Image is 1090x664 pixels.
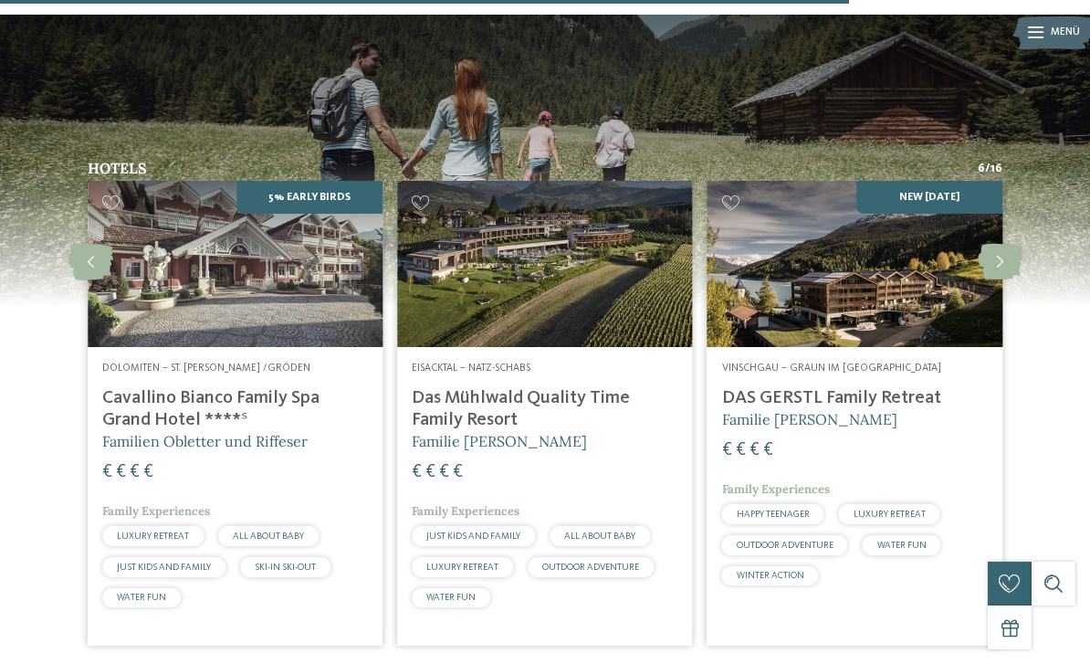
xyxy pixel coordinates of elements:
[130,463,140,481] span: €
[117,563,211,572] span: JUST KIDS AND FAMILY
[397,181,692,347] img: Babyhotel in Südtirol für einen ganz entspannten Urlaub
[722,441,732,459] span: €
[854,510,926,519] span: LUXURY RETREAT
[737,510,810,519] span: HAPPY TEENAGER
[564,532,635,541] span: ALL ABOUT BABY
[412,387,677,431] h4: Das Mühlwald Quality Time Family Resort
[233,532,304,541] span: ALL ABOUT BABY
[117,532,189,541] span: LUXURY RETREAT
[722,481,830,497] span: Family Experiences
[102,463,112,481] span: €
[439,463,449,481] span: €
[985,161,990,177] span: /
[877,541,927,550] span: WATER FUN
[453,463,463,481] span: €
[722,387,988,409] h4: DAS GERSTL Family Retreat
[722,410,897,428] span: Familie [PERSON_NAME]
[426,563,498,572] span: LUXURY RETREAT
[88,181,383,347] img: Family Spa Grand Hotel Cavallino Bianco ****ˢ
[412,503,519,519] span: Family Experiences
[397,181,692,646] a: Babyhotel in Südtirol für einen ganz entspannten Urlaub Eisacktal – Natz-Schabs Das Mühlwald Qual...
[425,463,435,481] span: €
[736,441,746,459] span: €
[763,441,773,459] span: €
[426,593,476,602] span: WATER FUN
[990,161,1002,177] span: 16
[412,363,530,374] span: Eisacktal – Natz-Schabs
[737,571,804,580] span: WINTER ACTION
[88,181,383,646] a: Babyhotel in Südtirol für einen ganz entspannten Urlaub 5% Early Birds Dolomiten – St. [PERSON_NA...
[707,181,1002,347] img: Babyhotel in Südtirol für einen ganz entspannten Urlaub
[102,363,310,374] span: Dolomiten – St. [PERSON_NAME] /Gröden
[255,563,316,572] span: SKI-IN SKI-OUT
[412,463,422,481] span: €
[117,593,166,602] span: WATER FUN
[722,363,941,374] span: Vinschgau – Graun im [GEOGRAPHIC_DATA]
[102,503,210,519] span: Family Experiences
[102,432,308,450] span: Familien Obletter und Riffeser
[102,387,368,431] h4: Cavallino Bianco Family Spa Grand Hotel ****ˢ
[143,463,153,481] span: €
[116,463,126,481] span: €
[978,161,985,177] span: 6
[707,181,1002,646] a: Babyhotel in Südtirol für einen ganz entspannten Urlaub NEW [DATE] Vinschgau – Graun im [GEOGRAPH...
[426,532,520,541] span: JUST KIDS AND FAMILY
[542,563,639,572] span: OUTDOOR ADVENTURE
[749,441,760,459] span: €
[412,432,587,450] span: Familie [PERSON_NAME]
[88,159,147,177] span: Hotels
[737,541,833,550] span: OUTDOOR ADVENTURE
